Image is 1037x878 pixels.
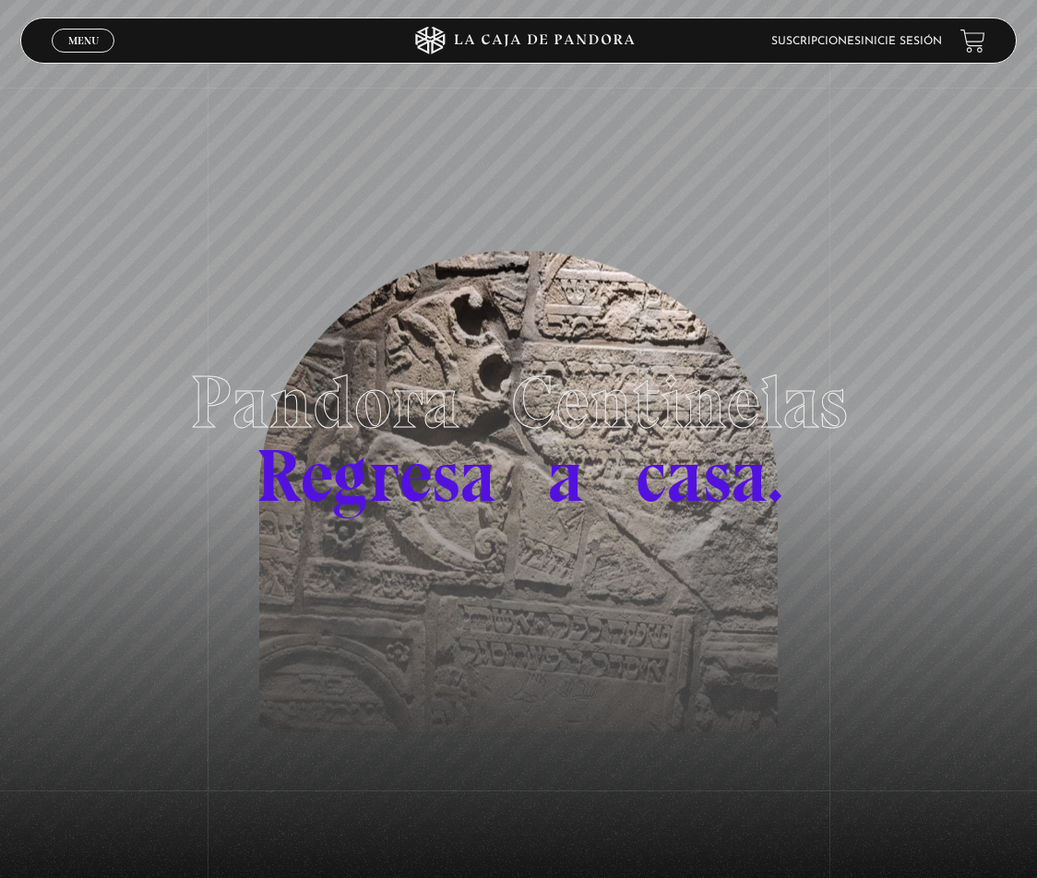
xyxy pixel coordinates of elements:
span: Regresa a casa. [256,432,781,520]
a: Suscripciones [771,36,861,47]
span: Cerrar [62,51,105,64]
a: View your shopping cart [960,29,985,53]
span: Menu [68,35,99,46]
span: Pandora Centinelas [190,358,848,446]
a: Inicie sesión [861,36,942,47]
